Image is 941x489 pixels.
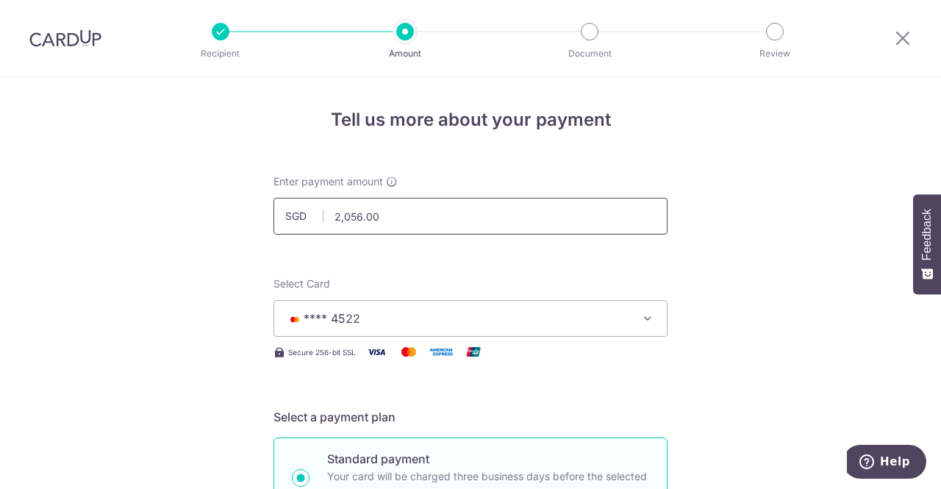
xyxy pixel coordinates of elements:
iframe: Opens a widget where you can find more information [847,445,926,482]
img: CardUp [29,29,101,47]
span: Feedback [920,209,934,260]
img: MASTERCARD [286,314,304,324]
h4: Tell us more about your payment [273,107,668,133]
p: Amount [351,46,459,61]
span: translation missing: en.payables.payment_networks.credit_card.summary.labels.select_card [273,277,330,290]
img: Mastercard [394,343,423,361]
p: Standard payment [327,450,649,468]
img: Visa [362,343,391,361]
p: Recipient [166,46,275,61]
h5: Select a payment plan [273,408,668,426]
button: Feedback - Show survey [913,194,941,294]
span: SGD [285,209,323,224]
img: Union Pay [459,343,488,361]
input: 0.00 [273,198,668,235]
span: Enter payment amount [273,174,383,189]
img: American Express [426,343,456,361]
span: Secure 256-bit SSL [288,346,356,358]
p: Review [720,46,829,61]
p: Document [535,46,644,61]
